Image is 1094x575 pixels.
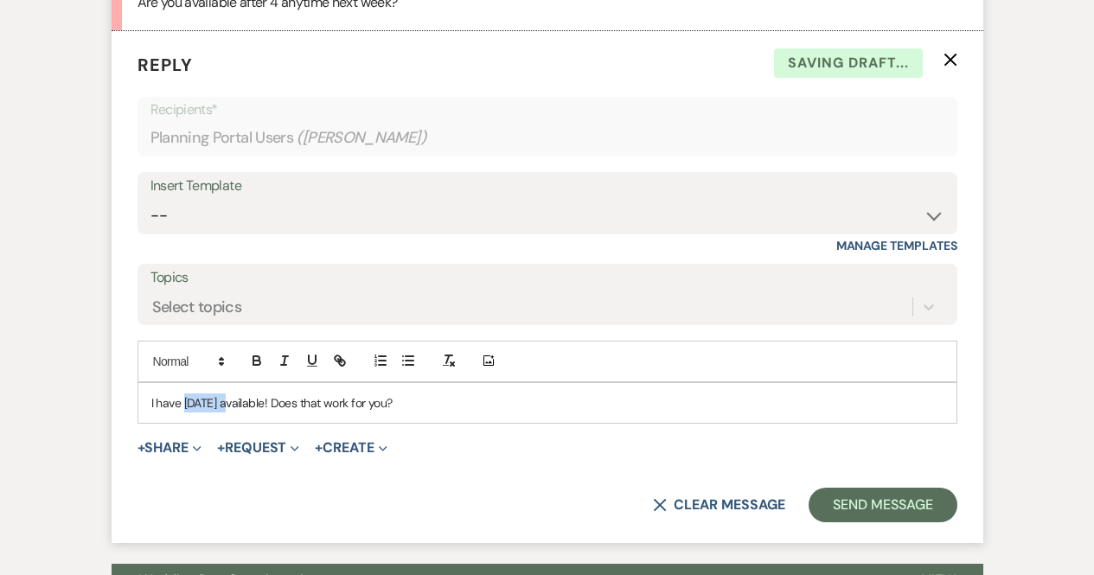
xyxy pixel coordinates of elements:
button: Share [138,441,202,455]
div: Insert Template [150,174,944,199]
span: Saving draft... [774,48,923,78]
button: Send Message [809,488,956,522]
span: ( [PERSON_NAME] ) [297,126,426,150]
span: + [315,441,323,455]
button: Clear message [653,498,784,512]
p: Recipients* [150,99,944,121]
p: I have [DATE] available! Does that work for you? [151,393,944,412]
a: Manage Templates [836,238,957,253]
span: + [138,441,145,455]
span: Reply [138,54,193,76]
span: + [217,441,225,455]
div: Planning Portal Users [150,121,944,155]
label: Topics [150,265,944,291]
button: Request [217,441,299,455]
button: Create [315,441,387,455]
div: Select topics [152,295,242,318]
